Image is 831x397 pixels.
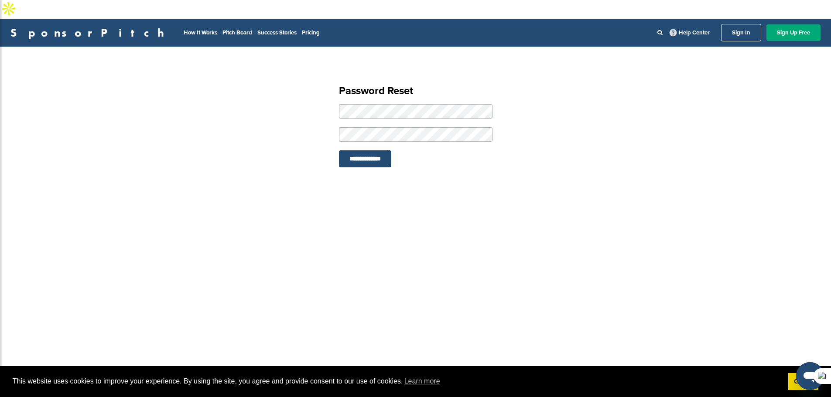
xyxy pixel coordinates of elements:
a: How It Works [184,29,217,36]
a: Help Center [668,27,711,38]
a: Pricing [302,29,320,36]
iframe: Button to launch messaging window [796,362,824,390]
a: Pitch Board [222,29,252,36]
a: Success Stories [257,29,297,36]
a: Sign Up Free [766,24,821,41]
a: learn more about cookies [403,375,441,388]
a: Sign In [721,24,761,41]
h1: Password Reset [339,83,492,99]
span: This website uses cookies to improve your experience. By using the site, you agree and provide co... [13,375,781,388]
a: dismiss cookie message [788,373,818,390]
a: SponsorPitch [10,27,170,38]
